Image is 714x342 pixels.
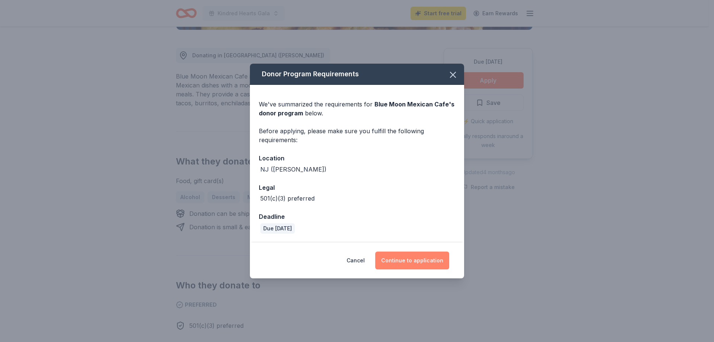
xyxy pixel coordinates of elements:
[260,223,295,234] div: Due [DATE]
[260,194,315,203] div: 501(c)(3) preferred
[259,183,455,192] div: Legal
[260,165,327,174] div: NJ ([PERSON_NAME])
[259,127,455,144] div: Before applying, please make sure you fulfill the following requirements:
[259,100,455,118] div: We've summarized the requirements for below.
[250,64,464,85] div: Donor Program Requirements
[259,212,455,221] div: Deadline
[259,153,455,163] div: Location
[375,252,449,269] button: Continue to application
[347,252,365,269] button: Cancel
